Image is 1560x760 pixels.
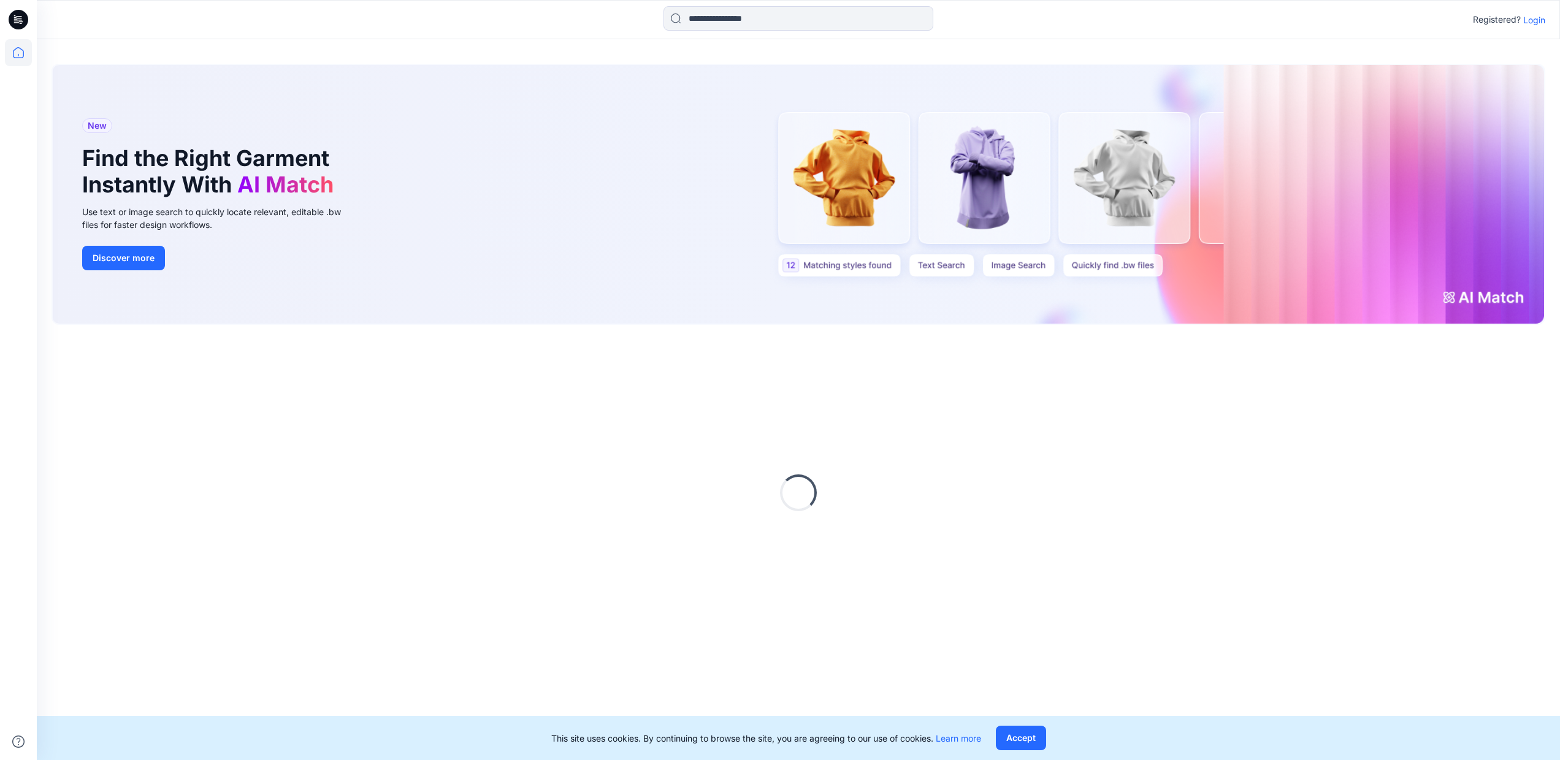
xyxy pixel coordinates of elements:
[82,246,165,270] button: Discover more
[996,726,1046,750] button: Accept
[936,733,981,743] a: Learn more
[1523,13,1545,26] p: Login
[237,171,334,198] span: AI Match
[88,118,107,133] span: New
[82,145,340,198] h1: Find the Right Garment Instantly With
[82,205,358,231] div: Use text or image search to quickly locate relevant, editable .bw files for faster design workflows.
[1473,12,1521,27] p: Registered?
[551,732,981,745] p: This site uses cookies. By continuing to browse the site, you are agreeing to our use of cookies.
